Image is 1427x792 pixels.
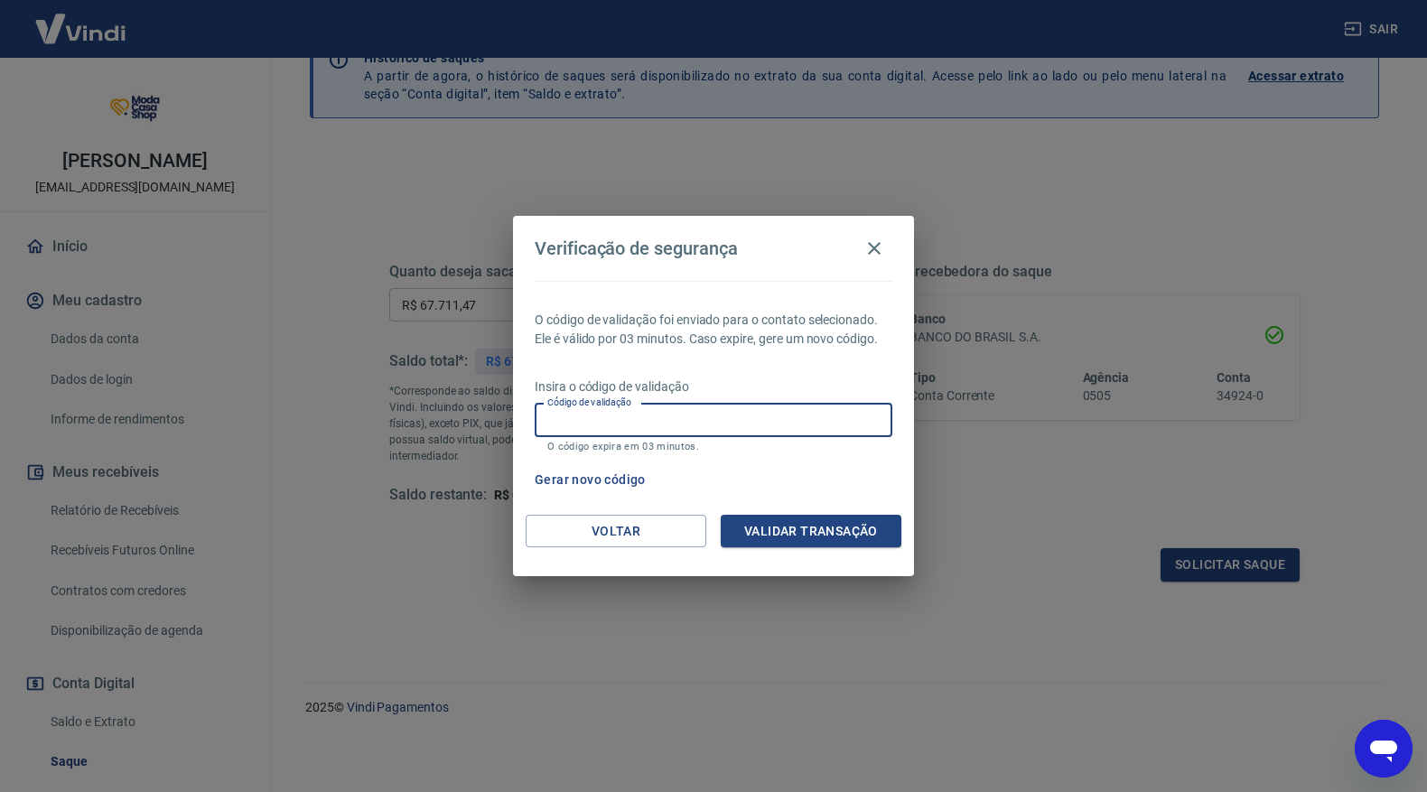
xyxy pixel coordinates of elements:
[526,515,706,548] button: Voltar
[535,377,892,396] p: Insira o código de validação
[1355,720,1413,778] iframe: Botão para abrir a janela de mensagens
[547,396,631,409] label: Código de validação
[721,515,901,548] button: Validar transação
[535,238,738,259] h4: Verificação de segurança
[535,311,892,349] p: O código de validação foi enviado para o contato selecionado. Ele é válido por 03 minutos. Caso e...
[547,441,880,452] p: O código expira em 03 minutos.
[527,463,653,497] button: Gerar novo código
